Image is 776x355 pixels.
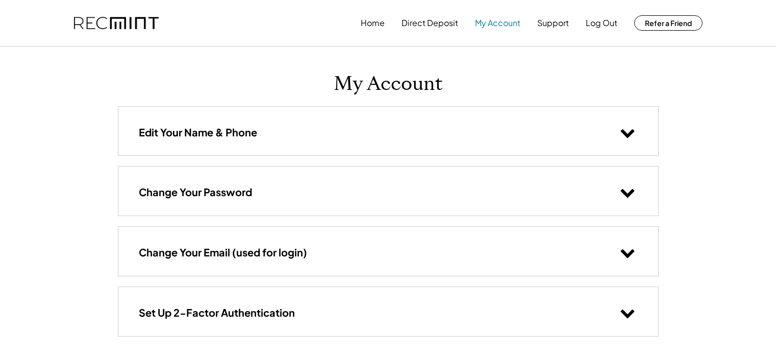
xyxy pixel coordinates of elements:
[634,15,703,31] button: Refer a Friend
[586,13,617,33] button: Log Out
[334,72,443,96] h1: My Account
[139,185,252,199] h3: Change Your Password
[139,126,257,139] h3: Edit Your Name & Phone
[139,306,295,319] h3: Set Up 2-Factor Authentication
[402,13,458,33] button: Direct Deposit
[475,13,520,33] button: My Account
[537,13,569,33] button: Support
[74,17,159,30] img: recmint-logotype%403x.png
[361,13,385,33] button: Home
[139,246,307,259] h3: Change Your Email (used for login)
